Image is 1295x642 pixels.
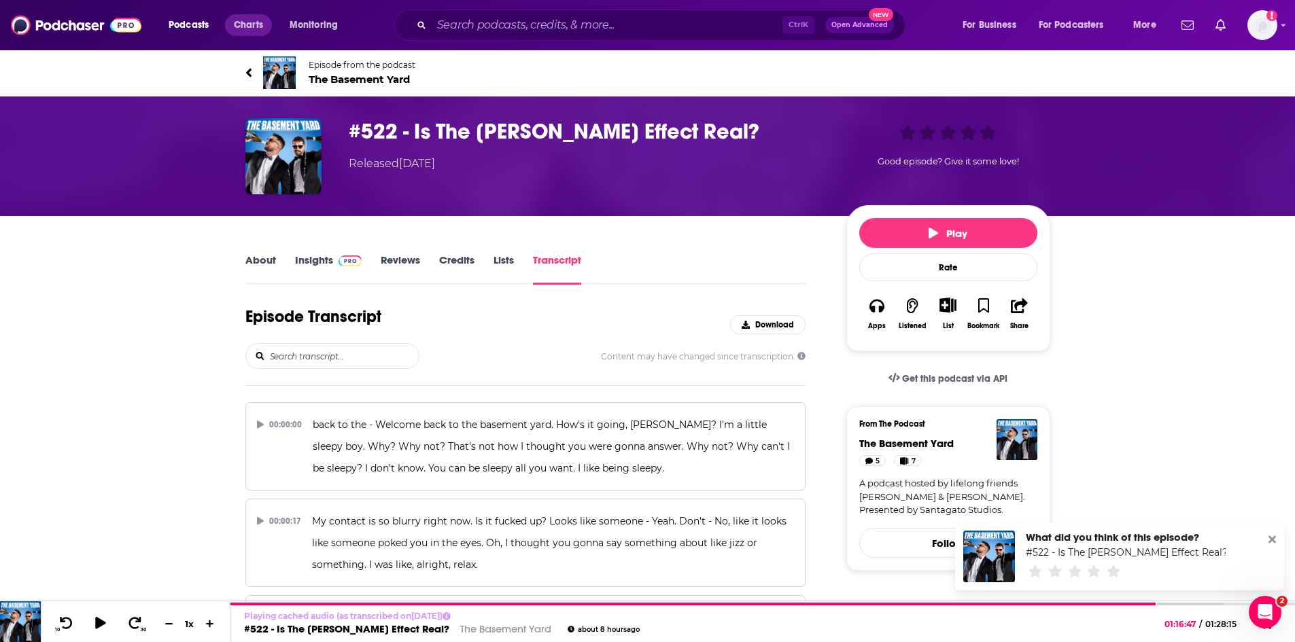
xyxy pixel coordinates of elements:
span: Ctrl K [782,16,814,34]
div: Released [DATE] [349,156,435,172]
a: Credits [439,253,474,285]
span: My contact is so blurry right now. Is it fucked up? Looks like someone - Yeah. Don't - No, like i... [312,515,789,571]
a: Show notifications dropdown [1210,14,1231,37]
div: Bookmark [967,322,999,330]
span: Good episode? Give it some love! [878,156,1019,166]
button: Share [1001,289,1037,338]
span: More [1133,16,1156,35]
button: open menu [280,14,356,36]
div: 00:00:00 [257,414,303,435]
iframe: Intercom live chat [1249,596,1281,628]
span: 30 [141,627,146,632]
span: Open Advanced [831,22,888,29]
h3: #522 - Is The Mandela Effect Real? [349,118,825,145]
span: Logged in as WesBurdett [1247,10,1277,40]
input: Search transcript... [269,344,419,368]
button: open menu [159,14,226,36]
a: About [245,253,276,285]
button: 00:00:00back to the - Welcome back to the basement yard. How's it going, [PERSON_NAME]? I'm a lit... [245,402,806,491]
a: Reviews [381,253,420,285]
a: The Basement YardEpisode from the podcastThe Basement Yard [245,56,648,89]
h3: From The Podcast [859,419,1026,429]
a: #522 - Is The Mandela Effect Real? [1026,546,1228,558]
span: Monitoring [290,16,338,35]
span: Episode from the podcast [309,60,415,70]
h1: Episode Transcript [245,306,381,327]
div: about 8 hours ago [568,626,640,633]
div: Share [1010,322,1029,330]
div: 1 x [178,618,201,629]
div: Apps [868,322,886,330]
button: open menu [953,14,1033,36]
a: A podcast hosted by lifelong friends [PERSON_NAME] & [PERSON_NAME]. Presented by Santagato Studios. [859,477,1037,517]
a: Show notifications dropdown [1176,14,1199,37]
button: Follow [859,528,1037,558]
button: Open AdvancedNew [825,17,894,33]
a: 5 [859,455,886,466]
span: 7 [912,454,916,468]
div: List [943,321,954,330]
span: Podcasts [169,16,209,35]
img: User Profile [1247,10,1277,40]
a: Charts [225,14,271,36]
button: 30 [123,616,149,632]
div: Listened [899,322,927,330]
button: 10 [52,616,78,632]
div: 00:00:17 [257,510,302,532]
div: Rate [859,253,1037,281]
span: Get this podcast via API [902,373,1007,385]
input: Search podcasts, credits, & more... [432,14,782,36]
span: For Podcasters [1039,16,1104,35]
img: Podchaser - Follow, Share and Rate Podcasts [11,12,141,38]
button: Listened [895,289,930,338]
a: #522 - Is The [PERSON_NAME] Effect Real? [244,622,449,635]
span: Charts [234,16,263,35]
span: Content may have changed since transcription. [601,351,806,361]
img: #522 - Is The Mandela Effect Real? [245,118,322,194]
a: The Basement Yard [859,437,954,450]
a: The Basement Yard [460,622,551,635]
div: Show More ButtonList [930,289,965,338]
span: New [869,8,893,21]
a: Get this podcast via API [878,362,1019,395]
div: What did you think of this episode? [1026,531,1226,543]
button: Apps [859,289,895,338]
span: 10 [55,627,60,632]
button: open menu [1030,14,1124,36]
img: Podchaser Pro [339,255,362,266]
a: Transcript [533,253,581,285]
svg: Add a profile image [1266,10,1277,21]
a: Lists [494,253,514,285]
img: The Basement Yard [263,56,296,89]
div: Search podcasts, credits, & more... [407,10,918,41]
button: Bookmark [966,289,1001,338]
button: Show profile menu [1247,10,1277,40]
span: 01:16:47 [1164,619,1199,629]
span: Download [755,320,794,329]
button: open menu [1124,14,1173,36]
span: Play [929,227,967,240]
a: 7 [894,455,922,466]
span: 2 [1277,596,1288,607]
button: Download [730,315,806,334]
span: 5 [876,454,880,468]
span: For Business [963,16,1016,35]
span: / [1199,619,1202,629]
img: #522 - Is The Mandela Effect Real? [963,531,1015,582]
button: Show More Button [934,298,962,313]
button: Play [859,218,1037,248]
span: 01:28:15 [1202,619,1250,629]
span: The Basement Yard [309,73,415,86]
button: 00:00:17My contact is so blurry right now. Is it fucked up? Looks like someone - Yeah. Don't - No... [245,499,806,587]
p: Playing cached audio (as transcribed on [DATE] ) [244,611,640,621]
span: back to the - Welcome back to the basement yard. How's it going, [PERSON_NAME]? I'm a little slee... [313,418,793,474]
a: InsightsPodchaser Pro [295,253,362,285]
img: The Basement Yard [997,419,1037,460]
